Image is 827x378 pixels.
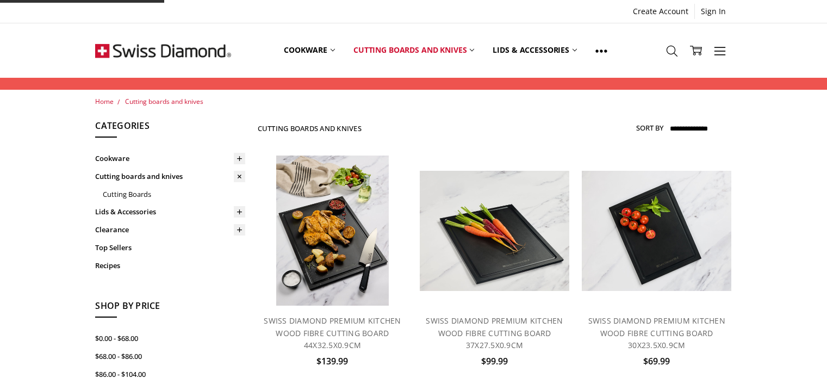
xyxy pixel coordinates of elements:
a: SWISS DIAMOND PREMIUM KITCHEN WOOD FIBRE CUTTING BOARD 44X32.5X0.9CM [258,156,408,306]
a: Recipes [95,257,245,275]
a: Show All [586,26,617,75]
a: Cutting boards and knives [344,26,484,75]
a: Lids & Accessories [483,26,586,75]
a: SWISS DIAMOND PREMIUM KITCHEN WOOD FIBRE CUTTING BOARD 37X27.5X0.9CM [420,156,570,306]
img: SWISS DIAMOND PREMIUM KITCHEN WOOD FIBRE CUTTING BOARD 44X32.5X0.9CM [276,156,389,306]
a: Cookware [95,150,245,168]
h1: Cutting boards and knives [258,124,362,133]
span: $69.99 [643,355,670,367]
a: Lids & Accessories [95,203,245,221]
a: $68.00 - $86.00 [95,348,245,365]
span: $99.99 [481,355,508,367]
a: SWISS DIAMOND PREMIUM KITCHEN WOOD FIBRE CUTTING BOARD 30X23.5X0.9CM [582,156,732,306]
a: SWISS DIAMOND PREMIUM KITCHEN WOOD FIBRE CUTTING BOARD 44X32.5X0.9CM [264,315,401,350]
a: Cutting Boards [103,185,245,203]
a: $0.00 - $68.00 [95,330,245,348]
img: SWISS DIAMOND PREMIUM KITCHEN WOOD FIBRE CUTTING BOARD 37X27.5X0.9CM [420,171,570,291]
h5: Shop By Price [95,299,245,318]
a: SWISS DIAMOND PREMIUM KITCHEN WOOD FIBRE CUTTING BOARD 30X23.5X0.9CM [588,315,725,350]
a: SWISS DIAMOND PREMIUM KITCHEN WOOD FIBRE CUTTING BOARD 37X27.5X0.9CM [426,315,563,350]
a: Home [95,97,114,106]
a: Top Sellers [95,239,245,257]
img: Free Shipping On Every Order [95,23,231,78]
a: Cookware [275,26,344,75]
h5: Categories [95,119,245,138]
a: Clearance [95,221,245,239]
a: Cutting boards and knives [125,97,203,106]
label: Sort By [636,119,663,137]
img: SWISS DIAMOND PREMIUM KITCHEN WOOD FIBRE CUTTING BOARD 30X23.5X0.9CM [582,171,732,291]
a: Cutting boards and knives [95,168,245,185]
a: Create Account [627,4,694,19]
a: Sign In [695,4,732,19]
span: $139.99 [316,355,348,367]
